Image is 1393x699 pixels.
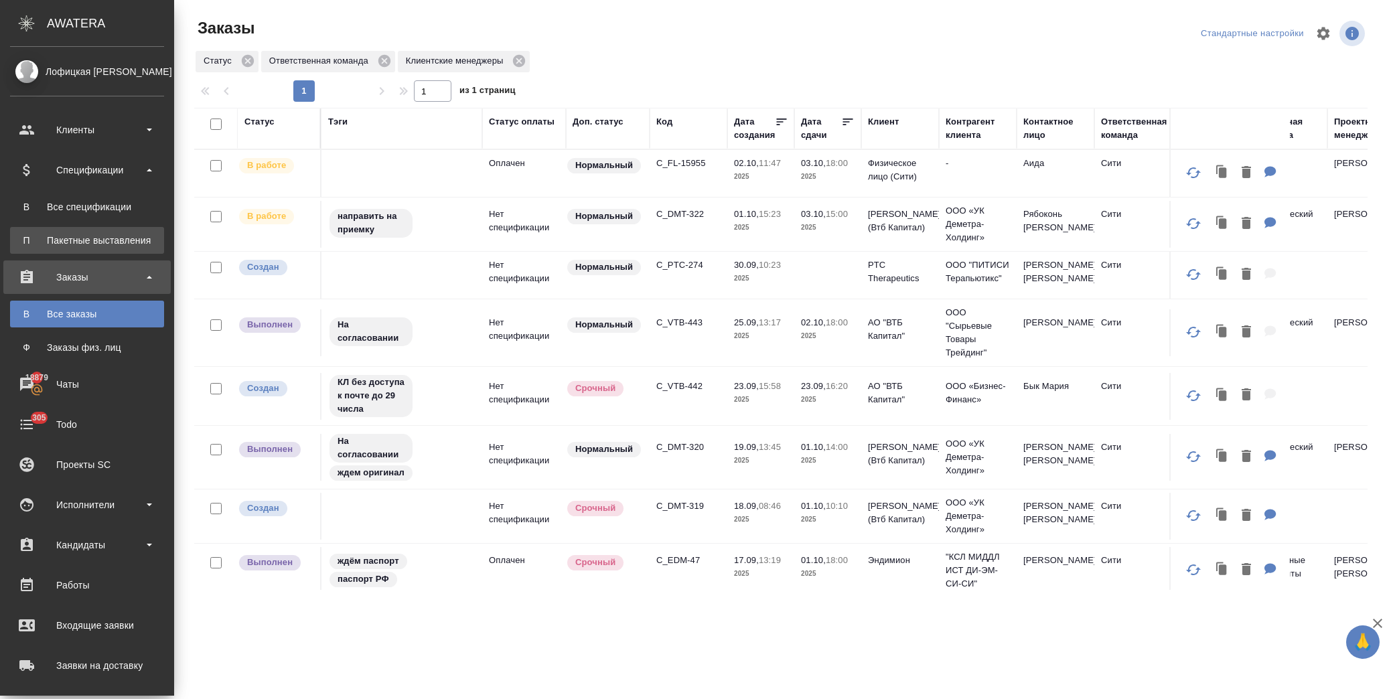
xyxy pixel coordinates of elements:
[17,341,157,354] div: Заказы физ. лиц
[868,316,932,343] p: АО "ВТБ Капитал"
[10,414,164,435] div: Todo
[24,411,54,424] span: 305
[734,454,788,467] p: 2025
[734,381,759,391] p: 23.09,
[759,209,781,219] p: 15:23
[868,554,932,567] p: Эндимион
[801,221,855,234] p: 2025
[47,10,174,37] div: AWATERA
[801,555,826,565] p: 01.10,
[566,499,643,518] div: Выставляется автоматически, если на указанный объем услуг необходимо больше времени в стандартном...
[575,501,615,515] p: Срочный
[946,496,1010,536] p: ООО «УК Деметра-Холдинг»
[759,317,781,327] p: 13:17
[656,157,721,170] p: C_FL-15955
[482,373,566,420] td: Нет спецификации
[247,260,279,274] p: Создан
[1235,319,1258,346] button: Удалить
[801,454,855,467] p: 2025
[482,309,566,356] td: Нет спецификации
[10,267,164,287] div: Заказы
[946,306,1010,360] p: ООО "Сырьевые Товары Трейдинг"
[801,209,826,219] p: 03.10,
[656,554,721,567] p: C_EDM-47
[247,210,286,223] p: В работе
[269,54,373,68] p: Ответственная команда
[1235,210,1258,238] button: Удалить
[1094,547,1172,594] td: Сити
[17,307,157,321] div: Все заказы
[482,252,566,299] td: Нет спецификации
[759,442,781,452] p: 13:45
[826,209,848,219] p: 15:00
[1209,556,1235,584] button: Клонировать
[194,17,254,39] span: Заказы
[1017,309,1094,356] td: [PERSON_NAME]
[946,380,1010,406] p: ООО «Бизнес-Финанс»
[1235,556,1258,584] button: Удалить
[196,51,259,72] div: Статус
[1177,316,1209,348] button: Обновить
[1209,319,1235,346] button: Клонировать
[1197,23,1307,44] div: split button
[10,120,164,140] div: Клиенты
[656,380,721,393] p: C_VTB-442
[868,157,932,183] p: Физическое лицо (Сити)
[338,466,405,479] p: ждем оригинал
[398,51,530,72] div: Клиентские менеджеры
[575,443,633,456] p: Нормальный
[734,329,788,343] p: 2025
[734,209,759,219] p: 01.10,
[1017,493,1094,540] td: [PERSON_NAME] [PERSON_NAME]
[801,317,826,327] p: 02.10,
[238,380,313,398] div: Выставляется автоматически при создании заказа
[247,318,293,331] p: Выполнен
[3,568,171,602] a: Работы
[566,157,643,175] div: Статус по умолчанию для стандартных заказов
[238,157,313,175] div: Выставляет ПМ после принятия заказа от КМа
[566,208,643,226] div: Статус по умолчанию для стандартных заказов
[10,495,164,515] div: Исполнители
[868,380,932,406] p: АО "ВТБ Капитал"
[1177,554,1209,586] button: Обновить
[338,318,405,345] p: На согласовании
[1177,499,1209,532] button: Обновить
[1094,373,1172,420] td: Сити
[575,260,633,274] p: Нормальный
[17,200,157,214] div: Все спецификации
[575,210,633,223] p: Нормальный
[328,208,475,239] div: направить на приемку
[1235,443,1258,471] button: Удалить
[656,258,721,272] p: C_PTC-274
[1094,252,1172,299] td: Сити
[1346,625,1380,659] button: 🙏
[826,317,848,327] p: 18:00
[1017,252,1094,299] td: [PERSON_NAME] [PERSON_NAME]
[238,441,313,459] div: Выставляет ПМ после сдачи и проведения начислений. Последний этап для ПМа
[946,204,1010,244] p: ООО «УК Деметра-Холдинг»
[734,393,788,406] p: 2025
[328,374,475,418] div: КЛ без доступа к почте до 29 числа
[482,201,566,248] td: Нет спецификации
[1101,115,1167,142] div: Ответственная команда
[10,615,164,635] div: Входящие заявки
[406,54,508,68] p: Клиентские менеджеры
[238,499,313,518] div: Выставляется автоматически при создании заказа
[1017,547,1094,594] td: [PERSON_NAME]
[328,115,348,129] div: Тэги
[17,371,56,384] span: 18879
[489,115,555,129] div: Статус оплаты
[3,448,171,481] a: Проекты SC
[868,208,932,234] p: [PERSON_NAME] (Втб Капитал)
[734,170,788,183] p: 2025
[1177,157,1209,189] button: Обновить
[10,301,164,327] a: ВВсе заказы
[1235,159,1258,187] button: Удалить
[759,158,781,168] p: 11:47
[482,547,566,594] td: Оплачен
[10,374,164,394] div: Чаты
[10,227,164,254] a: ППакетные выставления
[1209,261,1235,289] button: Клонировать
[801,158,826,168] p: 03.10,
[801,115,841,142] div: Дата сдачи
